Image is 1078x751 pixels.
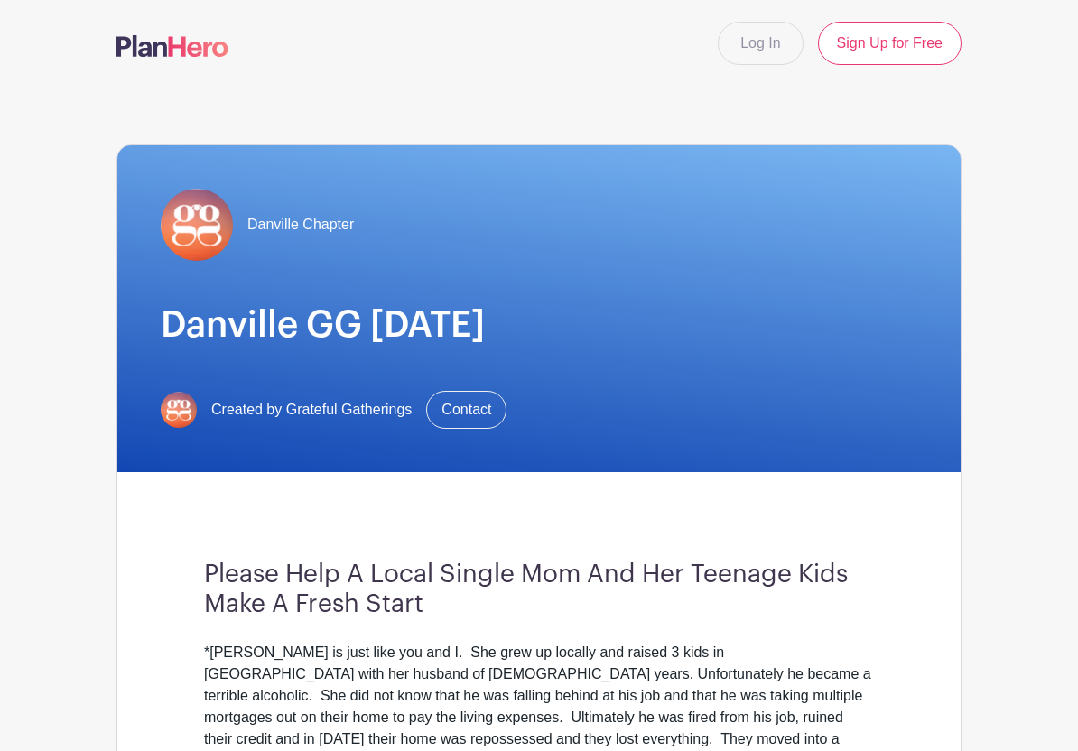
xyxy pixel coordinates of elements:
[116,35,228,57] img: logo-507f7623f17ff9eddc593b1ce0a138ce2505c220e1c5a4e2b4648c50719b7d32.svg
[718,22,803,65] a: Log In
[161,189,233,261] img: gg-logo-planhero-final.png
[818,22,962,65] a: Sign Up for Free
[161,304,917,348] h1: Danville GG [DATE]
[211,399,412,421] span: Created by Grateful Gatherings
[426,391,506,429] a: Contact
[161,392,197,428] img: gg-logo-planhero-final.png
[204,560,874,620] h3: Please Help A Local Single Mom And Her Teenage Kids Make A Fresh Start
[247,214,354,236] span: Danville Chapter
